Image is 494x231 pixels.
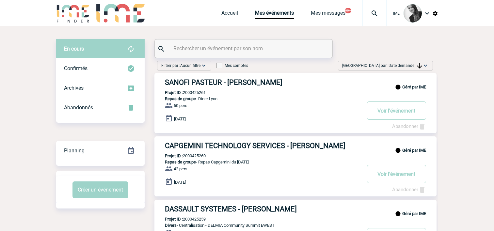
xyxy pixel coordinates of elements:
[417,63,422,69] img: arrow_downward.png
[154,223,361,228] p: - Centralisation - DELMIA Community Summit EWEST
[56,98,145,117] div: Retrouvez ici tous vos événements annulés
[165,223,177,228] span: Divers
[395,84,401,90] img: info_black_24dp.svg
[174,166,188,171] span: 42 pers.
[56,141,145,160] a: Planning
[404,4,422,23] img: 101050-0.jpg
[56,39,145,59] div: Retrouvez ici tous vos évènements avant confirmation
[402,148,426,153] b: Géré par IME
[72,181,128,198] button: Créer un événement
[402,85,426,89] b: Géré par IME
[154,78,437,86] a: SANOFI PASTEUR - [PERSON_NAME]
[402,211,426,216] b: Géré par IME
[216,63,248,68] label: Mes comptes
[64,147,85,154] span: Planning
[165,160,196,164] span: Repas de groupe
[174,103,188,108] span: 50 pers.
[64,104,93,111] span: Abandonnés
[154,90,206,95] p: 2000425261
[64,85,84,91] span: Archivés
[165,153,183,158] b: Projet ID :
[255,10,294,19] a: Mes événements
[395,211,401,217] img: info_black_24dp.svg
[422,62,429,69] img: baseline_expand_more_white_24dp-b.png
[56,78,145,98] div: Retrouvez ici tous les événements que vous avez décidé d'archiver
[56,141,145,161] div: Retrouvez ici tous vos événements organisés par date et état d'avancement
[154,205,437,213] a: DASSAULT SYSTEMES - [PERSON_NAME]
[165,90,183,95] b: Projet ID :
[154,160,361,164] p: - Repas Capgemini du [DATE]
[345,8,351,13] button: 99+
[154,142,437,150] a: CAPGEMINI TECHNOLOGY SERVICES - [PERSON_NAME]
[221,10,238,19] a: Accueil
[311,10,345,19] a: Mes messages
[165,78,361,86] h3: SANOFI PASTEUR - [PERSON_NAME]
[342,62,422,69] span: [GEOGRAPHIC_DATA] par :
[389,63,422,68] span: Date demande
[64,65,88,71] span: Confirmés
[56,4,90,23] img: IME-Finder
[367,101,426,120] button: Voir l'événement
[154,217,206,222] p: 2000425259
[392,187,426,192] a: Abandonner
[395,147,401,153] img: info_black_24dp.svg
[180,63,200,68] span: Aucun filtre
[165,96,196,101] span: Repas de groupe
[165,217,183,222] b: Projet ID :
[174,116,186,121] span: [DATE]
[165,205,361,213] h3: DASSAULT SYSTEMES - [PERSON_NAME]
[367,165,426,183] button: Voir l'événement
[392,123,426,129] a: Abandonner
[172,44,317,53] input: Rechercher un événement par son nom
[393,11,400,16] span: IME
[154,153,206,158] p: 2000425260
[200,62,207,69] img: baseline_expand_more_white_24dp-b.png
[154,96,361,101] p: - Diner Lyon
[161,62,200,69] span: Filtrer par :
[174,180,186,185] span: [DATE]
[64,46,84,52] span: En cours
[165,142,361,150] h3: CAPGEMINI TECHNOLOGY SERVICES - [PERSON_NAME]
